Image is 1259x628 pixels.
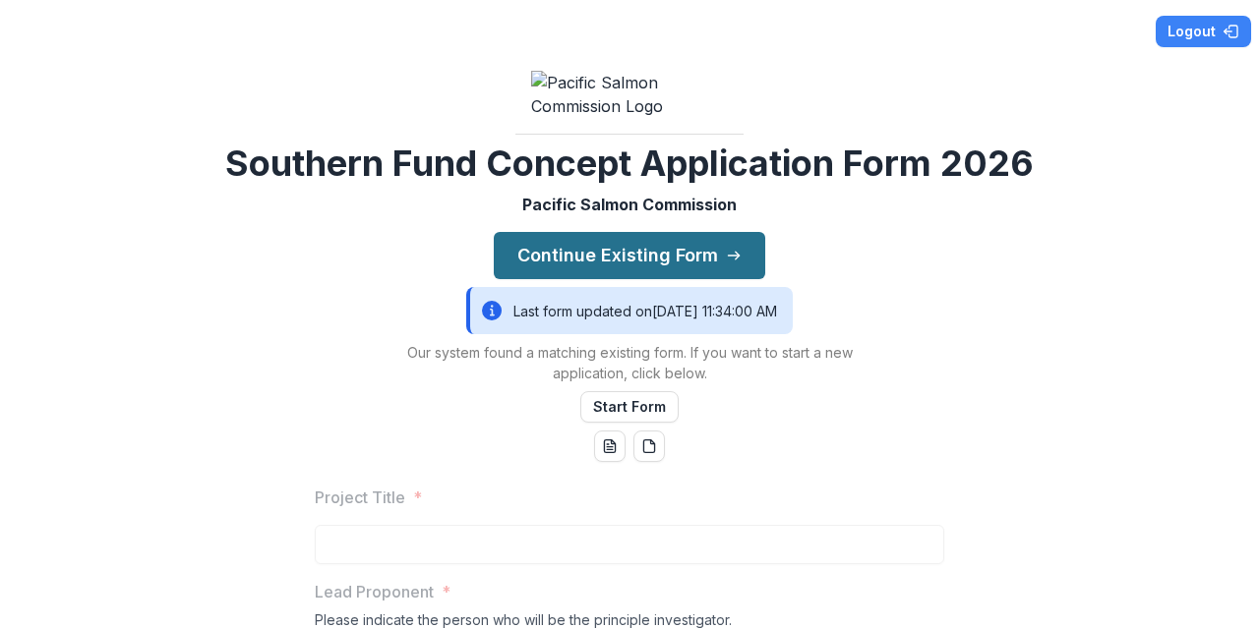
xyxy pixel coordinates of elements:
p: Lead Proponent [315,580,434,603]
div: Last form updated on [DATE] 11:34:00 AM [466,287,793,334]
button: Continue Existing Form [494,232,765,279]
button: Logout [1156,16,1251,47]
p: Project Title [315,485,405,509]
p: Pacific Salmon Commission [522,193,737,216]
button: Start Form [580,391,679,423]
button: word-download [594,430,626,462]
p: Our system found a matching existing form. If you want to start a new application, click below. [384,342,875,383]
button: pdf-download [633,430,665,462]
h2: Southern Fund Concept Application Form 2026 [225,143,1034,185]
img: Pacific Salmon Commission Logo [531,71,728,118]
